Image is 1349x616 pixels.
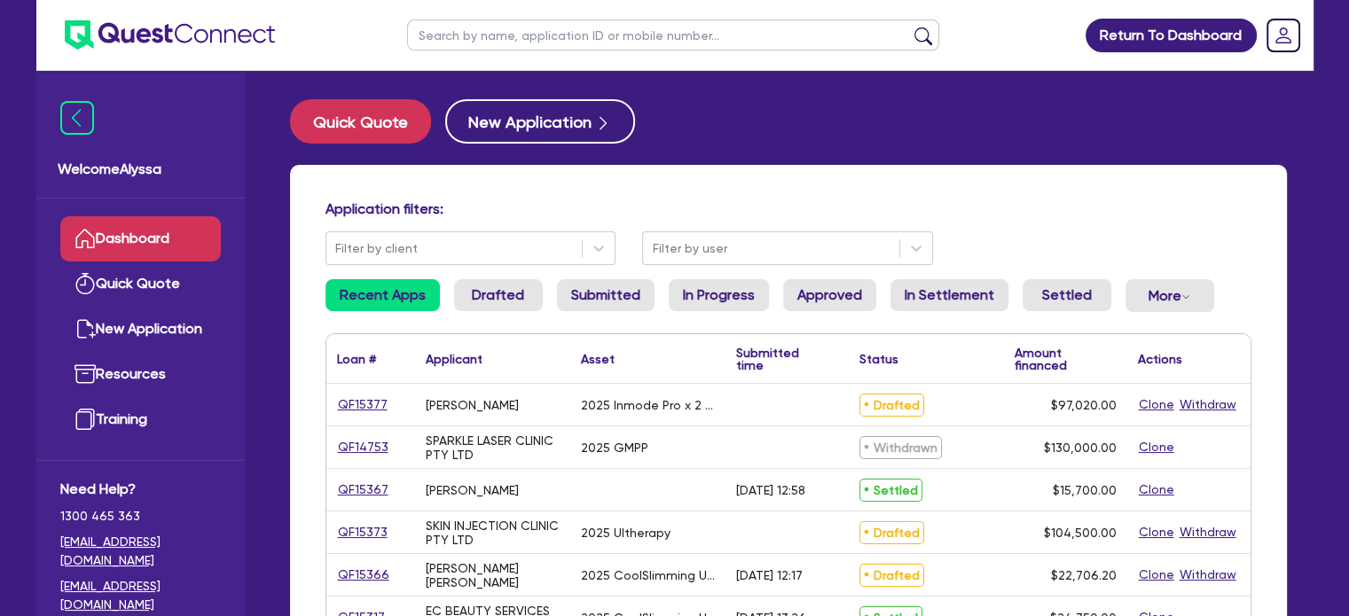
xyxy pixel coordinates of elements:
a: Return To Dashboard [1086,19,1257,52]
div: Loan # [337,353,376,365]
div: Actions [1138,353,1182,365]
span: $97,020.00 [1051,398,1117,412]
a: Quick Quote [290,99,445,144]
span: Need Help? [60,479,221,500]
img: icon-menu-close [60,101,94,135]
a: Training [60,397,221,442]
div: 2025 CoolSlimming Ultimate 360 [581,568,715,582]
a: Approved [783,279,876,311]
span: $130,000.00 [1044,441,1117,455]
span: $104,500.00 [1044,526,1117,540]
span: Withdrawn [859,436,942,459]
a: QF14753 [337,437,389,457]
a: QF15373 [337,522,388,542]
div: 2025 Inmode Pro x 2 apps [581,398,715,412]
a: [EMAIL_ADDRESS][DOMAIN_NAME] [60,533,221,570]
div: SKIN INJECTION CLINIC PTY LTD [426,519,560,547]
div: [PERSON_NAME] [426,483,519,497]
span: $22,706.20 [1051,568,1117,582]
a: Dashboard [60,216,221,261]
a: Quick Quote [60,261,221,307]
a: In Settlement [890,279,1008,311]
h4: Application filters: [325,200,1251,217]
button: Clone [1138,480,1175,500]
div: [PERSON_NAME] [PERSON_NAME] [426,561,560,589]
span: Settled [859,479,922,502]
span: Drafted [859,521,924,544]
button: Withdraw [1179,394,1237,415]
a: QF15366 [337,565,390,585]
div: 2025 GMPP [581,441,648,455]
div: Submitted time [736,347,822,371]
div: SPARKLE LASER CLINIC PTY LTD [426,433,560,462]
div: 2025 Ultherapy [581,526,671,540]
input: Search by name, application ID or mobile number... [407,19,939,51]
span: Drafted [859,394,924,417]
img: quick-quote [75,273,96,294]
button: Clone [1138,522,1175,542]
span: Welcome Alyssa [58,159,224,180]
button: Withdraw [1179,522,1237,542]
a: In Progress [669,279,769,311]
img: resources [75,363,96,385]
a: New Application [60,307,221,352]
div: Amount financed [1015,347,1117,371]
div: Status [859,353,898,365]
a: Recent Apps [325,279,440,311]
button: Clone [1138,394,1175,415]
img: quest-connect-logo-blue [65,20,275,50]
span: Drafted [859,564,924,587]
a: [EMAIL_ADDRESS][DOMAIN_NAME] [60,577,221,614]
img: new-application [75,318,96,339]
a: Dropdown toggle [1260,12,1306,58]
span: $15,700.00 [1053,483,1117,497]
a: QF15377 [337,394,388,415]
div: [PERSON_NAME] [426,398,519,412]
a: Submitted [557,279,655,311]
a: Drafted [454,279,543,311]
button: Quick Quote [290,99,431,144]
div: Applicant [426,353,482,365]
a: Settled [1023,279,1111,311]
button: Clone [1138,437,1175,457]
a: QF15367 [337,480,389,500]
button: New Application [445,99,635,144]
button: Withdraw [1179,565,1237,585]
a: Resources [60,352,221,397]
div: Asset [581,353,615,365]
div: [DATE] 12:17 [736,568,803,582]
button: Dropdown toggle [1125,279,1214,312]
img: training [75,409,96,430]
span: 1300 465 363 [60,507,221,526]
button: Clone [1138,565,1175,585]
div: [DATE] 12:58 [736,483,805,497]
